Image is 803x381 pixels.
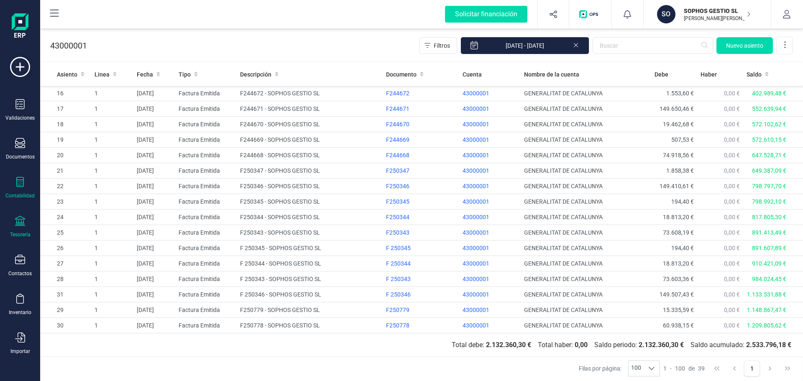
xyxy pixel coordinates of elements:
td: GENERALITAT DE CATALUNYA [521,132,651,148]
img: Logo Finanedi [12,13,28,40]
td: Factura Emitida [175,194,237,210]
td: F250343 - SOPHOS GESTIO SL [237,225,383,240]
td: 17 [40,101,91,117]
span: 43000001 [463,214,489,220]
span: 0,00 € [724,322,740,329]
span: 984.024,45 € [752,276,786,282]
span: 73.608,19 € [663,229,694,236]
td: Factura Emitida [175,256,237,271]
td: [DATE] [133,163,176,179]
td: [DATE] [133,132,176,148]
td: [DATE] [133,256,176,271]
div: Contabilidad [5,192,35,199]
span: 43000001 [463,229,489,236]
span: 1.148.867,47 € [747,307,786,313]
td: F 250345 - SOPHOS GESTIO SL [237,240,383,256]
div: F250347 [386,166,456,175]
span: 149.650,46 € [660,105,694,112]
span: 43000001 [463,245,489,251]
span: 43000001 [463,90,489,97]
span: 194,40 € [671,198,694,205]
td: [DATE] [133,148,176,163]
span: 43000001 [463,121,489,128]
span: 0,00 € [724,276,740,282]
span: de [688,364,695,373]
td: 24 [40,210,91,225]
span: 0,00 € [724,291,740,298]
td: 19 [40,132,91,148]
td: Factura Emitida [175,240,237,256]
td: 30 [40,318,91,333]
td: GENERALITAT DE CATALUNYA [521,271,651,287]
div: F244668 [386,151,456,159]
input: Buscar [593,37,713,54]
span: 18.813,20 € [663,214,694,220]
td: F250779 - SOPHOS GESTIO SL [237,302,383,318]
td: GENERALITAT DE CATALUNYA [521,179,651,194]
td: 26 [40,240,91,256]
span: 1.553,60 € [666,90,694,97]
span: 149.507,43 € [660,291,694,298]
td: [DATE] [133,240,176,256]
td: [DATE] [133,179,176,194]
span: 552.639,94 € [752,105,786,112]
b: 0,00 [575,341,588,349]
td: GENERALITAT DE CATALUNYA [521,117,651,132]
td: F250778 - SOPHOS GESTIO SL [237,318,383,333]
span: 43000001 [463,322,489,329]
td: F250344 - SOPHOS GESTIO SL [237,210,383,225]
div: F 250346 [386,290,456,299]
td: 20 [40,148,91,163]
td: [DATE] [133,86,176,101]
span: 910.421,09 € [752,260,786,267]
td: 1 [91,132,133,148]
span: 0,00 € [724,105,740,112]
span: 43000001 [463,198,489,205]
span: 18.813,20 € [663,260,694,267]
span: 1.133.531,88 € [747,291,786,298]
td: Factura Emitida [175,101,237,117]
td: 27 [40,256,91,271]
span: 891.413,49 € [752,229,786,236]
button: Page 1 [744,361,760,376]
td: 1 [91,210,133,225]
td: [DATE] [133,302,176,318]
td: 16 [40,86,91,101]
span: Debe [655,70,668,79]
td: 29 [40,302,91,318]
td: Factura Emitida [175,287,237,302]
span: 1.858,38 € [666,167,694,174]
span: 0,00 € [724,152,740,159]
div: F244671 [386,105,456,113]
td: 1 [91,318,133,333]
span: Nuevo asiento [726,41,763,50]
span: 0,00 € [724,198,740,205]
td: 1 [91,225,133,240]
span: 43000001 [463,183,489,189]
td: 18 [40,117,91,132]
span: 0,00 € [724,214,740,220]
span: 572.610,15 € [752,136,786,143]
div: Tesorería [10,231,31,238]
span: Saldo [747,70,762,79]
td: 1 [91,101,133,117]
td: Factura Emitida [175,302,237,318]
td: [DATE] [133,194,176,210]
td: 1 [91,240,133,256]
b: 2.533.796,18 € [746,341,791,349]
td: [DATE] [133,318,176,333]
span: Documento [386,70,417,79]
button: Previous Page [726,361,742,376]
div: F244672 [386,89,456,97]
span: Cuenta [463,70,482,79]
td: 33 [40,333,91,349]
td: 1 [91,287,133,302]
span: 60.938,15 € [663,322,694,329]
img: Logo de OPS [579,10,601,18]
td: 1 [91,117,133,132]
span: 0,00 € [724,307,740,313]
td: F244668 - SOPHOS GESTIO SL [237,148,383,163]
td: Factura Emitida [175,148,237,163]
span: Nombre de la cuenta [524,70,579,79]
td: F250345 - SOPHOS GESTIO SL [237,194,383,210]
